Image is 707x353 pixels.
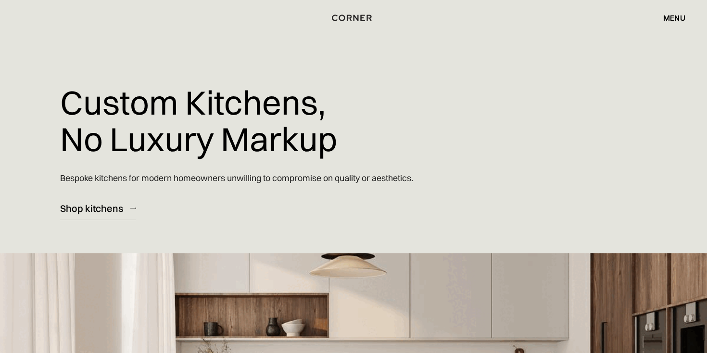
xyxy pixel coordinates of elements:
[60,164,413,192] p: Bespoke kitchens for modern homeowners unwilling to compromise on quality or aesthetics.
[654,10,685,26] div: menu
[663,14,685,22] div: menu
[60,196,136,220] a: Shop kitchens
[327,12,380,24] a: home
[60,202,123,215] div: Shop kitchens
[60,77,337,164] h1: Custom Kitchens, No Luxury Markup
